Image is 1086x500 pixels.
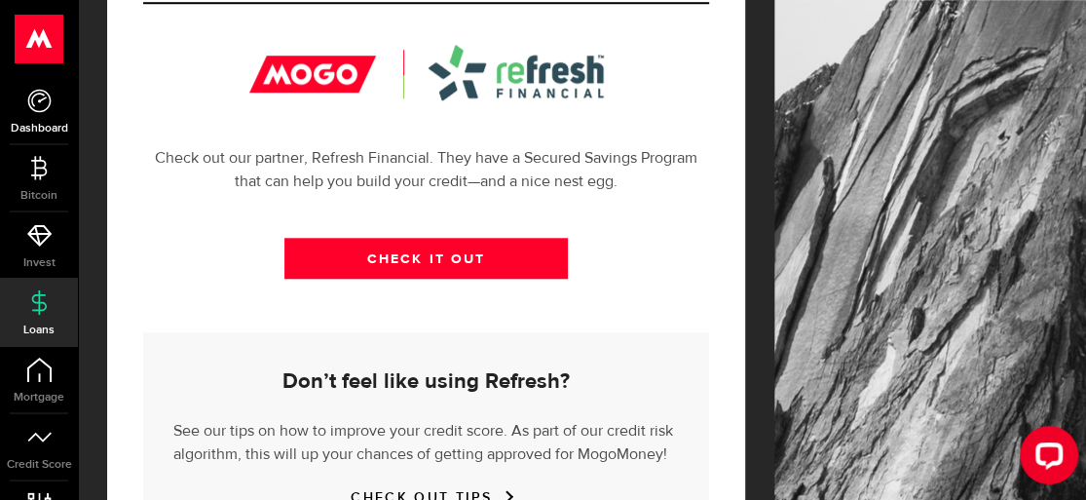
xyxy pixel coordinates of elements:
h5: Don’t feel like using Refresh? [173,370,679,394]
iframe: LiveChat chat widget [1004,418,1086,500]
p: See our tips on how to improve your credit score. As part of our credit risk algorithm, this will... [173,415,679,467]
a: CHECK IT OUT [284,238,568,279]
p: Check out our partner, Refresh Financial. They have a Secured Savings Program that can help you b... [143,147,709,194]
